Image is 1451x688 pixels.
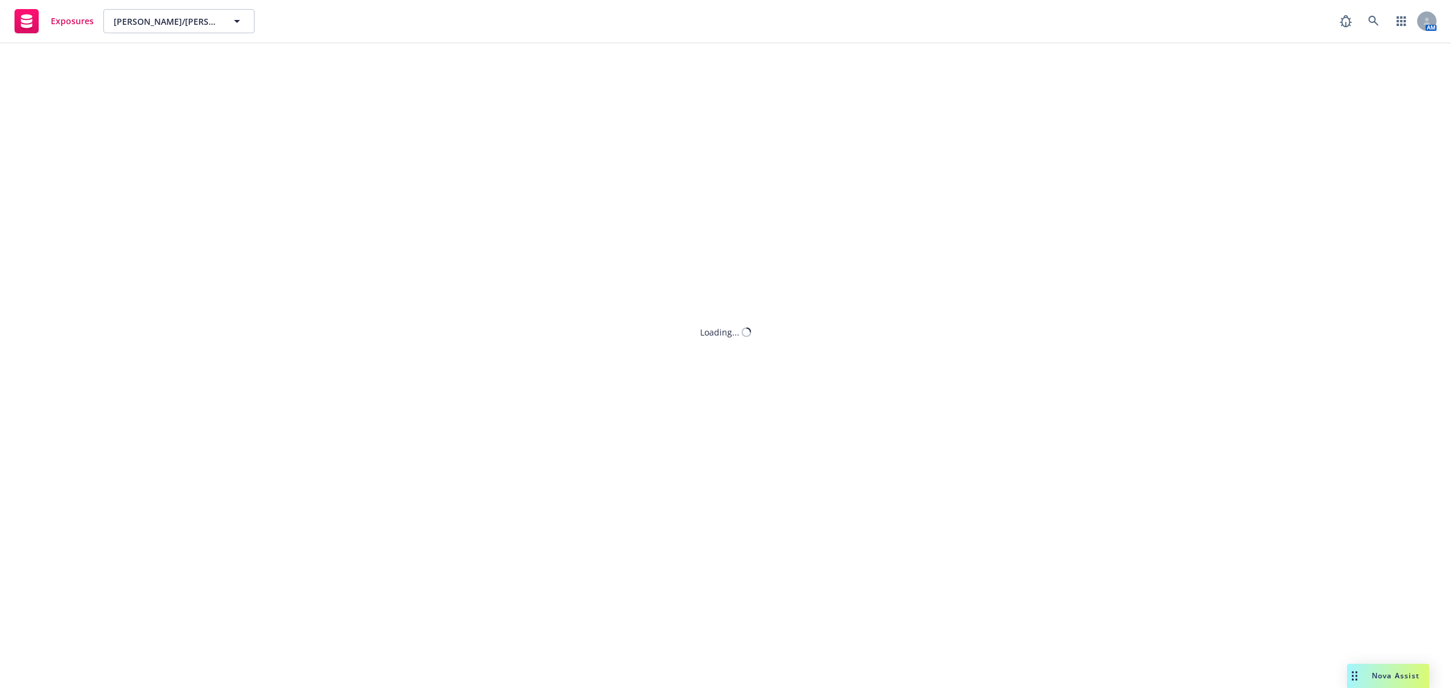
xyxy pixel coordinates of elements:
div: Drag to move [1347,664,1362,688]
span: Exposures [51,16,94,26]
span: [PERSON_NAME]/[PERSON_NAME] Construction, Inc. [114,15,218,28]
button: Nova Assist [1347,664,1429,688]
span: Nova Assist [1372,670,1420,681]
a: Switch app [1389,9,1414,33]
a: Exposures [10,4,99,38]
button: [PERSON_NAME]/[PERSON_NAME] Construction, Inc. [103,9,255,33]
a: Search [1362,9,1386,33]
a: Report a Bug [1334,9,1358,33]
div: Loading... [700,326,739,339]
